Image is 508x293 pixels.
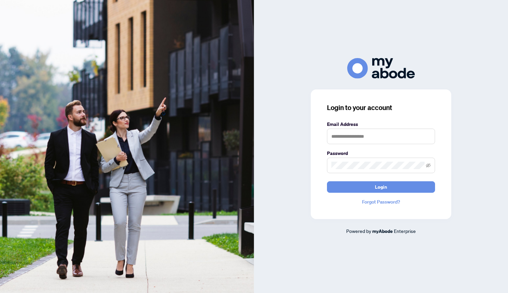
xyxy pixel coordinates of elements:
label: Password [327,150,435,157]
a: myAbode [372,228,393,235]
span: Enterprise [394,228,416,234]
a: Forgot Password? [327,198,435,206]
button: Login [327,181,435,193]
img: ma-logo [347,58,415,79]
span: Login [375,182,387,192]
label: Email Address [327,121,435,128]
span: Powered by [346,228,371,234]
span: eye-invisible [426,163,431,168]
h3: Login to your account [327,103,435,112]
